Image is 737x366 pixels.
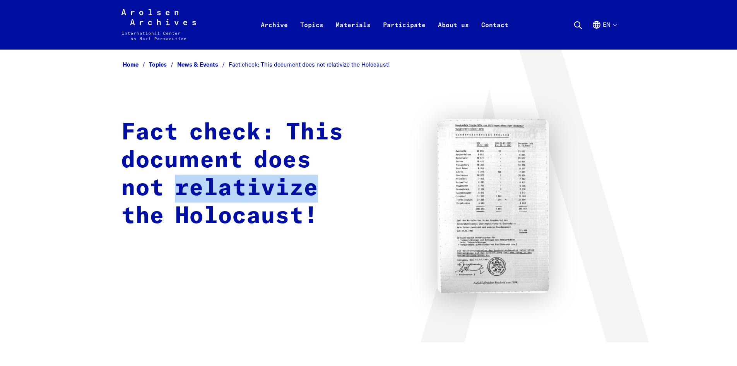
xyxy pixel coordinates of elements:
a: News & Events [177,61,229,68]
a: Topics [294,19,330,50]
button: English, language selection [592,20,616,48]
a: Contact [475,19,515,50]
img: Faktencheck: Dieses Dokument relativiert nicht den Holocaust! [438,119,549,293]
nav: Breadcrumb [121,59,616,71]
nav: Primary [255,9,515,40]
h1: Fact check: This document does not relativize the Holocaust! [121,119,355,230]
a: Archive [255,19,294,50]
a: Participate [377,19,432,50]
span: Fact check: This document does not relativize the Holocaust! [229,61,390,68]
a: Materials [330,19,377,50]
a: About us [432,19,475,50]
a: Topics [149,61,177,68]
a: Home [123,61,149,68]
